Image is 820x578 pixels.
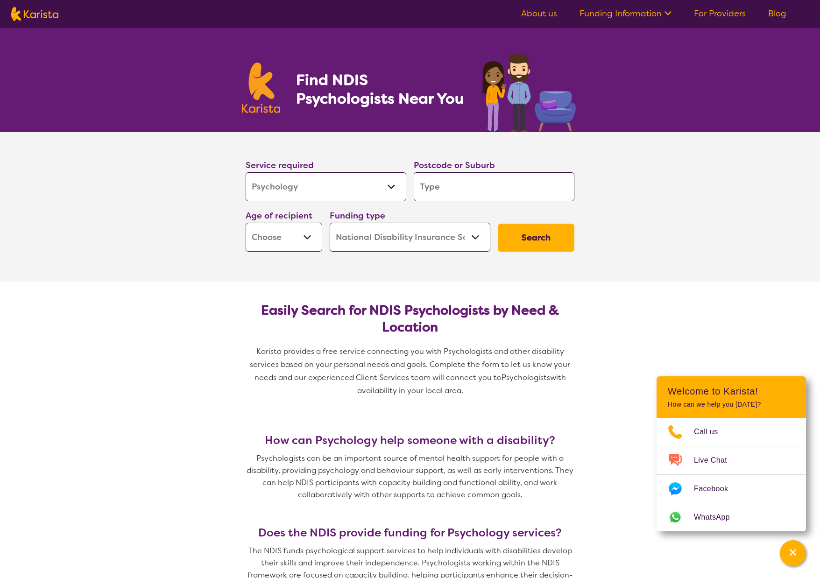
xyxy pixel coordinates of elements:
[668,386,795,397] h2: Welcome to Karista!
[253,302,567,336] h2: Easily Search for NDIS Psychologists by Need & Location
[657,376,806,531] div: Channel Menu
[414,160,495,171] label: Postcode or Suburb
[242,434,578,447] h3: How can Psychology help someone with a disability?
[246,160,314,171] label: Service required
[242,526,578,539] h3: Does the NDIS provide funding for Psychology services?
[694,453,738,467] span: Live Chat
[502,373,550,382] span: Psychologists
[250,346,572,382] span: Karista provides a free service connecting you with Psychologists and other disability services b...
[694,425,729,439] span: Call us
[246,210,312,221] label: Age of recipient
[521,8,557,19] a: About us
[694,8,746,19] a: For Providers
[580,8,672,19] a: Funding Information
[768,8,786,19] a: Blog
[657,418,806,531] ul: Choose channel
[330,210,385,221] label: Funding type
[414,172,574,201] input: Type
[242,63,280,113] img: Karista logo
[242,452,578,501] p: Psychologists can be an important source of mental health support for people with a disability, p...
[479,50,578,132] img: psychology
[780,540,806,566] button: Channel Menu
[668,401,795,409] p: How can we help you [DATE]?
[657,503,806,531] a: Web link opens in a new tab.
[694,482,739,496] span: Facebook
[694,510,741,524] span: WhatsApp
[296,70,469,108] h1: Find NDIS Psychologists Near You
[498,224,574,252] button: Search
[11,7,58,21] img: Karista logo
